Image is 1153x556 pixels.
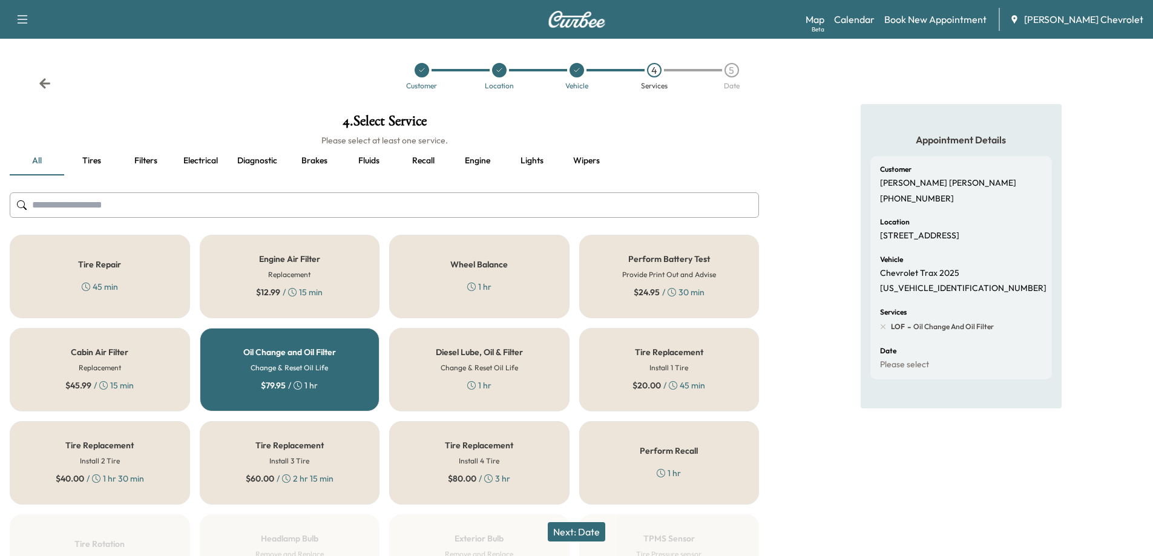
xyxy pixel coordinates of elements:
[256,286,323,298] div: / 15 min
[884,12,987,27] a: Book New Appointment
[287,146,341,175] button: Brakes
[406,82,437,90] div: Customer
[341,146,396,175] button: Fluids
[436,348,523,356] h5: Diesel Lube, Oil & Filter
[246,473,274,485] span: $ 60.00
[1024,12,1143,27] span: [PERSON_NAME] Chevrolet
[80,456,120,466] h6: Install 2 Tire
[256,286,280,298] span: $ 12.99
[634,286,705,298] div: / 30 min
[255,441,324,450] h5: Tire Replacement
[119,146,173,175] button: Filters
[246,473,333,485] div: / 2 hr 15 min
[10,134,759,146] h6: Please select at least one service.
[450,260,508,269] h5: Wheel Balance
[880,166,912,173] h6: Customer
[647,63,662,77] div: 4
[880,283,1046,294] p: [US_VEHICLE_IDENTIFICATION_NUMBER]
[65,379,134,391] div: / 15 min
[269,456,309,466] h6: Install 3 Tire
[10,114,759,134] h1: 4 . Select Service
[880,218,910,226] h6: Location
[251,362,328,373] h6: Change & Reset Oil Life
[640,446,698,455] h5: Perform Recall
[396,146,450,175] button: Recall
[622,269,716,280] h6: Provide Print Out and Advise
[880,309,907,316] h6: Services
[559,146,614,175] button: Wipers
[870,133,1052,146] h5: Appointment Details
[834,12,875,27] a: Calendar
[10,146,64,175] button: all
[632,379,661,391] span: $ 20.00
[880,268,959,279] p: Chevrolet Trax 2025
[243,348,336,356] h5: Oil Change and Oil Filter
[56,473,144,485] div: / 1 hr 30 min
[635,348,703,356] h5: Tire Replacement
[880,359,929,370] p: Please select
[173,146,228,175] button: Electrical
[56,473,84,485] span: $ 40.00
[82,281,118,293] div: 45 min
[891,322,905,332] span: LOF
[880,178,1016,189] p: [PERSON_NAME] [PERSON_NAME]
[65,379,91,391] span: $ 45.99
[880,194,954,204] p: [PHONE_NUMBER]
[261,379,318,391] div: / 1 hr
[905,321,911,333] span: -
[628,255,710,263] h5: Perform Battery Test
[657,467,681,479] div: 1 hr
[39,77,51,90] div: Back
[445,441,513,450] h5: Tire Replacement
[911,322,994,332] span: Oil Change and Oil Filter
[467,281,491,293] div: 1 hr
[448,473,476,485] span: $ 80.00
[64,146,119,175] button: Tires
[259,255,320,263] h5: Engine Air Filter
[78,260,121,269] h5: Tire Repair
[450,146,505,175] button: Engine
[634,286,660,298] span: $ 24.95
[880,256,903,263] h6: Vehicle
[649,362,688,373] h6: Install 1 Tire
[880,347,896,355] h6: Date
[268,269,310,280] h6: Replacement
[71,348,128,356] h5: Cabin Air Filter
[641,82,668,90] div: Services
[459,456,499,466] h6: Install 4 Tire
[812,25,824,34] div: Beta
[505,146,559,175] button: Lights
[485,82,514,90] div: Location
[65,441,134,450] h5: Tire Replacement
[724,82,740,90] div: Date
[261,379,286,391] span: $ 79.95
[441,362,518,373] h6: Change & Reset Oil Life
[10,146,759,175] div: basic tabs example
[467,379,491,391] div: 1 hr
[632,379,705,391] div: / 45 min
[806,12,824,27] a: MapBeta
[548,522,605,541] button: Next: Date
[79,362,121,373] h6: Replacement
[565,82,588,90] div: Vehicle
[228,146,287,175] button: Diagnostic
[724,63,739,77] div: 5
[880,231,959,241] p: [STREET_ADDRESS]
[548,11,606,28] img: Curbee Logo
[448,473,510,485] div: / 3 hr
